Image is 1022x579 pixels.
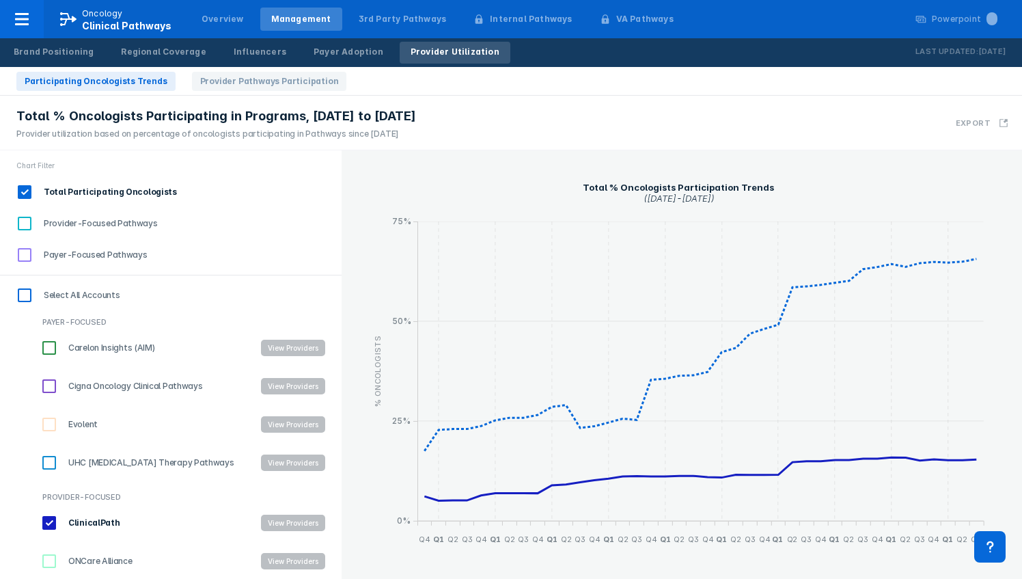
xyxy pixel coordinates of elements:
[461,535,472,545] tspan: Q3
[956,535,967,545] tspan: Q2
[583,182,774,193] tspan: Total % Oncologists Participation Trends
[261,416,325,433] button: View Providers
[61,517,120,529] span: ClinicalPath
[202,13,244,25] div: Overview
[359,13,447,25] div: 3rd Party Pathways
[503,535,514,545] tspan: Q2
[490,13,572,25] div: Internal Pathways
[223,42,297,64] a: Influencers
[843,535,854,545] tspan: Q2
[82,20,171,31] span: Clinical Pathways
[36,217,158,230] span: Provider-Focused Pathways
[914,535,925,545] tspan: Q3
[900,535,911,545] tspan: Q2
[261,515,325,531] button: View Providers
[366,175,997,555] g: line chart entitled <div> <div style=' color: #0E2539; font-weight: bold; '>Total % Oncologists P...
[716,535,727,545] tspan: Q1
[36,186,177,198] span: Total Participating Oncologists
[260,8,342,31] a: Management
[932,13,997,25] div: Powerpoint
[956,118,991,128] h3: Export
[42,315,342,329] div: Payer-Focused
[531,535,543,545] tspan: Q4
[191,8,255,31] a: Overview
[391,216,411,226] text: 75%
[121,46,206,58] div: Regional Coverage
[574,535,585,545] tspan: Q3
[391,316,411,326] text: 50%
[489,535,500,545] tspan: Q1
[82,8,123,20] p: Oncology
[110,42,217,64] a: Regional Coverage
[348,8,458,31] a: 3rd Party Pathways
[616,13,674,25] div: VA Pathways
[948,101,1017,144] button: Export
[942,535,953,545] tspan: Q1
[673,535,684,545] tspan: Q2
[687,535,698,545] tspan: Q3
[3,42,105,64] a: Brand Positioning
[261,455,325,471] button: View Providers
[617,535,628,545] tspan: Q2
[432,535,443,545] tspan: Q1
[631,535,641,545] tspan: Q3
[234,46,286,58] div: Influencers
[915,45,978,59] p: Last Updated:
[192,72,347,91] span: Provider Pathways Participation
[303,42,394,64] a: Payer Adoption
[744,535,755,545] tspan: Q3
[730,535,741,545] tspan: Q2
[261,378,325,394] button: View Providers
[603,535,613,545] tspan: Q1
[61,457,234,469] span: UHC [MEDICAL_DATA] Therapy Pathways
[400,42,510,64] a: Provider Utilization
[815,535,827,545] tspan: Q4
[36,289,120,301] span: Select All Accounts
[391,416,410,426] text: 25%
[447,535,458,545] tspan: Q2
[978,45,1006,59] p: [DATE]
[560,535,571,545] tspan: Q2
[475,535,486,545] tspan: Q4
[271,13,331,25] div: Management
[314,46,383,58] div: Payer Adoption
[872,535,883,545] tspan: Q4
[372,336,382,407] tspan: % ONCOLOGISTS
[857,535,868,545] tspan: Q3
[801,535,812,545] tspan: Q3
[61,380,202,392] span: Cigna Oncology Clinical Pathways
[829,535,840,545] tspan: Q1
[36,249,147,261] span: Payer-Focused Pathways
[786,535,797,545] tspan: Q2
[261,340,325,356] button: View Providers
[14,46,94,58] div: Brand Positioning
[588,535,600,545] tspan: Q4
[971,535,982,545] tspan: Q3
[772,535,783,545] tspan: Q1
[974,531,1006,563] div: Contact Support
[16,108,416,124] span: Total % Oncologists Participating in Programs, [DATE] to [DATE]
[261,553,325,569] button: View Providers
[517,535,528,545] tspan: Q3
[411,46,499,58] div: Provider Utilization
[61,555,133,567] span: ONCare Alliance
[928,535,939,545] tspan: Q4
[418,535,430,545] tspan: Q4
[758,535,770,545] tspan: Q4
[16,128,416,140] div: Provider utilization based on percentage of oncologists participating in Pathways since [DATE]
[397,515,411,526] text: 0%
[644,193,715,204] tspan: ([DATE]-[DATE])
[885,535,896,545] tspan: Q1
[645,535,657,545] tspan: Q4
[61,418,98,431] span: Evolent
[42,490,342,504] div: Provider-Focused
[16,72,176,91] span: Participating Oncologists Trends
[702,535,713,545] tspan: Q4
[546,535,557,545] tspan: Q1
[659,535,670,545] tspan: Q1
[61,342,154,354] span: Carelon Insights (AIM)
